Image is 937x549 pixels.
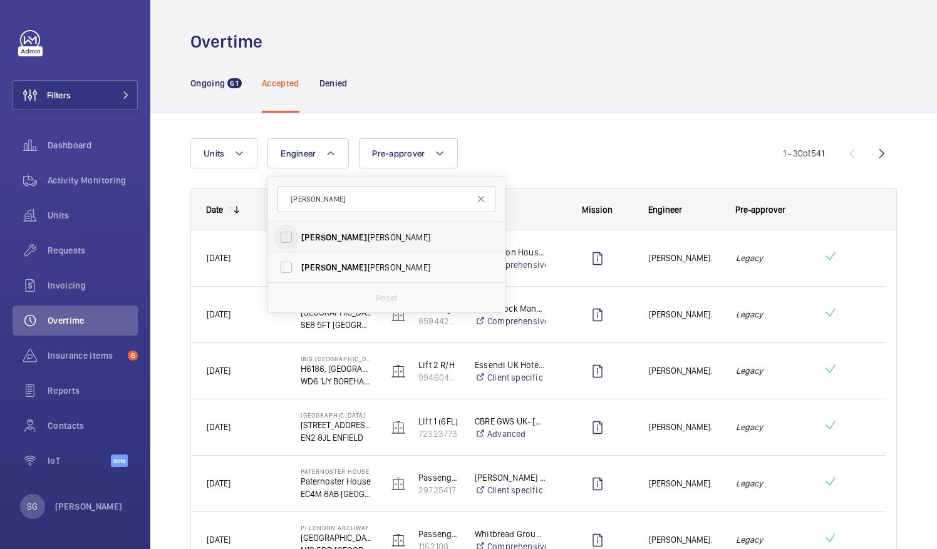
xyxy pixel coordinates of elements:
[55,500,123,513] p: [PERSON_NAME]
[359,138,458,168] button: Pre-approver
[48,419,138,432] span: Contacts
[475,371,546,384] a: Client specific
[372,148,425,158] span: Pre-approver
[207,309,230,319] span: [DATE]
[301,355,371,362] p: IBIS [GEOGRAPHIC_DATA] [GEOGRAPHIC_DATA]
[475,528,546,540] p: Whitbread Group PLC
[48,349,123,362] span: Insurance items
[48,244,138,257] span: Requests
[391,533,406,548] img: elevator.svg
[418,528,458,540] p: Passenger Lift Right Hand
[207,422,230,432] span: [DATE]
[190,138,257,168] button: Units
[418,415,458,428] p: Lift 1 (6FL)
[301,524,371,531] p: PI London Archway
[207,366,230,376] span: [DATE]
[582,205,613,215] span: Mission
[13,80,138,110] button: Filters
[649,307,720,322] span: [PERSON_NAME].
[736,533,807,547] em: Legacy
[803,148,811,158] span: of
[301,431,371,444] p: EN2 8JL ENFIELD
[48,174,138,187] span: Activity Monitoring
[736,476,807,491] em: Legacy
[391,307,406,322] img: elevator.svg
[206,205,223,215] div: Date
[301,362,371,375] p: H6186, [GEOGRAPHIC_DATA]
[736,307,807,322] em: Legacy
[649,420,720,434] span: [PERSON_NAME].
[475,259,546,271] a: Comprehensive
[277,186,495,212] input: Find a Engineer
[27,500,38,513] p: SG
[190,77,225,90] p: Ongoing
[301,419,371,431] p: [STREET_ADDRESS][PERSON_NAME]
[736,364,807,378] em: Legacy
[267,138,349,168] button: Engineer
[475,315,546,327] a: Comprehensive
[418,428,458,440] p: 72323773
[418,371,458,384] p: 99460444
[128,351,138,361] span: 6
[475,471,546,484] p: [PERSON_NAME] LLP: [PERSON_NAME]
[48,139,138,151] span: Dashboard
[418,471,458,484] p: Passenger 3
[376,292,397,304] p: Reset
[475,415,546,428] p: CBRE GWS UK- [GEOGRAPHIC_DATA]
[475,246,546,259] p: Burlington House RTM [DOMAIN_NAME]
[301,468,371,475] p: Paternoster House
[736,420,807,434] em: Legacy
[111,454,128,467] span: Beta
[391,476,406,491] img: elevator.svg
[319,77,348,90] p: Denied
[301,262,367,272] span: [PERSON_NAME]
[48,454,111,467] span: IoT
[649,251,720,265] span: [PERSON_NAME].
[301,231,474,244] span: [PERSON_NAME]
[47,89,71,101] span: Filters
[301,232,367,242] span: [PERSON_NAME]
[391,420,406,435] img: elevator.svg
[418,359,458,371] p: Lift 2 R/H
[736,251,807,265] em: Legacy
[207,478,230,488] span: [DATE]
[301,475,371,488] p: Paternoster House
[475,359,546,371] p: Essendi UK Hotels 1 Limited
[207,253,230,263] span: [DATE]
[649,476,720,491] span: [PERSON_NAME].
[418,315,458,327] p: 85944265
[301,411,371,419] p: [GEOGRAPHIC_DATA]
[649,364,720,378] span: [PERSON_NAME].
[48,209,138,222] span: Units
[207,535,230,545] span: [DATE]
[301,488,371,500] p: EC4M 8AB [GEOGRAPHIC_DATA]
[783,149,824,158] span: 1 - 30 541
[262,77,299,90] p: Accepted
[418,484,458,496] p: 29725417
[391,364,406,379] img: elevator.svg
[475,484,546,496] a: Client specific
[735,205,785,215] span: Pre-approver
[649,533,720,547] span: [PERSON_NAME].
[190,30,270,53] h1: Overtime
[301,375,371,387] p: WD6 1JY BOREHAMWOOD
[648,205,682,215] span: Engineer
[48,279,138,292] span: Invoicing
[301,531,371,544] p: [GEOGRAPHIC_DATA]
[301,261,474,274] span: [PERSON_NAME]
[227,78,241,88] span: 61
[301,319,371,331] p: SE8 5FT [GEOGRAPHIC_DATA]
[475,302,546,315] p: Haus Block Management - [PERSON_NAME]
[48,314,138,327] span: Overtime
[475,428,546,440] a: Advanced
[204,148,224,158] span: Units
[48,384,138,397] span: Reports
[281,148,316,158] span: Engineer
